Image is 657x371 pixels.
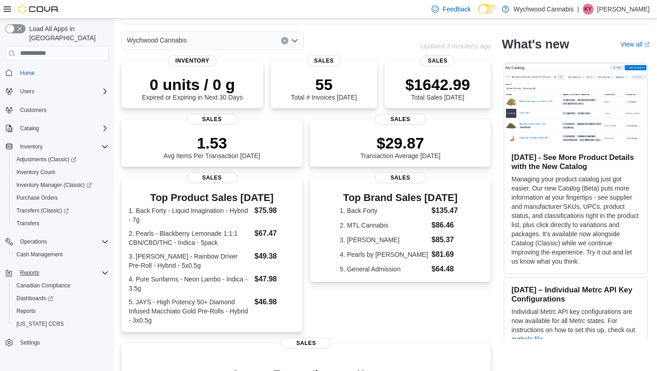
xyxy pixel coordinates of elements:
button: Users [2,85,112,98]
span: Wychwood Cannabis [127,35,187,46]
div: Expired or Expiring in Next 30 Days [142,75,243,101]
button: [US_STATE] CCRS [9,318,112,330]
a: Dashboards [9,292,112,305]
span: Transfers [16,220,39,227]
button: Settings [2,336,112,349]
a: Adjustments (Classic) [9,153,112,166]
p: 55 [291,75,357,94]
span: Inventory Count [13,167,109,178]
span: Sales [375,114,426,125]
dt: 4. Pure Sunfarms - Neon Lambo - Indica - 3.5g [129,275,251,293]
span: Users [16,86,109,97]
p: [PERSON_NAME] [597,4,650,15]
p: | [577,4,579,15]
div: Kristina Yin [583,4,594,15]
span: Sales [187,114,238,125]
dt: 3. [PERSON_NAME] [340,235,428,244]
span: Adjustments (Classic) [13,154,109,165]
span: Cash Management [13,249,109,260]
dt: 3. [PERSON_NAME] - Rainbow Driver Pre-Roll - Hybrid - 5x0.5g [129,252,251,270]
span: [US_STATE] CCRS [16,320,64,328]
dt: 5. General Admission [340,265,428,274]
button: Reports [9,305,112,318]
span: Home [16,67,109,79]
button: Open list of options [291,37,298,44]
img: Cova [18,5,59,14]
a: Inventory Manager (Classic) [9,179,112,191]
span: Dashboards [16,295,53,302]
span: Settings [20,339,40,346]
h3: [DATE] – Individual Metrc API Key Configurations [511,285,640,303]
dd: $85.37 [432,234,461,245]
span: Reports [20,269,39,276]
h3: Top Product Sales [DATE] [129,192,295,203]
span: Feedback [443,5,470,14]
button: Catalog [16,123,42,134]
span: Washington CCRS [13,318,109,329]
span: Reports [16,267,109,278]
dt: 1. Back Forty - Liquid Imagination - Hybrid - 7g [129,206,251,224]
span: Home [20,69,35,77]
span: Dashboards [13,293,109,304]
p: 0 units / 0 g [142,75,243,94]
p: Individual Metrc API key configurations are now available for all Metrc states. For instructions ... [511,307,640,344]
span: Adjustments (Classic) [16,156,76,163]
div: Avg Items Per Transaction [DATE] [164,134,261,159]
button: Inventory Count [9,166,112,179]
button: Clear input [281,37,288,44]
a: Customers [16,105,50,116]
span: Sales [187,172,238,183]
button: Cash Management [9,248,112,261]
dt: 2. Pearls - Blackberry Lemonade 1:1:1 CBN/CBD/THC - Indica - 5pack [129,229,251,247]
h2: What's new [502,37,569,52]
button: Operations [16,236,51,247]
span: Operations [20,238,47,245]
span: Inventory Manager (Classic) [16,181,92,189]
span: Users [20,88,34,95]
a: Canadian Compliance [13,280,74,291]
span: Customers [16,104,109,116]
p: Managing your product catalog just got easier. Our new Catalog (Beta) puts more information at yo... [511,175,640,266]
p: Wychwood Cannabis [514,4,574,15]
span: Reports [16,307,36,315]
a: Transfers [13,218,43,229]
span: Canadian Compliance [16,282,70,289]
span: Cash Management [16,251,63,258]
a: Settings [16,337,43,348]
button: Operations [2,235,112,248]
dd: $46.98 [255,297,295,307]
span: Transfers [13,218,109,229]
dt: 1. Back Forty [340,206,428,215]
span: Transfers (Classic) [13,205,109,216]
span: Operations [16,236,109,247]
span: Customers [20,106,47,114]
a: Purchase Orders [13,192,62,203]
a: Inventory Count [13,167,59,178]
button: Transfers [9,217,112,230]
h3: [DATE] - See More Product Details with the New Catalog [511,153,640,171]
dt: 2. MTL Cannabis [340,221,428,230]
span: Settings [16,337,109,348]
span: Purchase Orders [16,194,58,201]
span: Sales [281,338,332,349]
a: Transfers (Classic) [13,205,73,216]
div: Total Sales [DATE] [405,75,470,101]
span: Inventory Count [16,169,55,176]
a: View allExternal link [620,41,650,48]
a: Reports [13,306,39,317]
span: Transfers (Classic) [16,207,69,214]
a: [US_STATE] CCRS [13,318,68,329]
button: Customers [2,103,112,117]
p: Updated 3 minute(s) ago [421,42,491,50]
span: Reports [13,306,109,317]
dd: $135.47 [432,205,461,216]
div: Total # Invoices [DATE] [291,75,357,101]
button: Home [2,66,112,79]
p: 1.53 [164,134,261,152]
a: help file [521,335,542,343]
h3: Top Brand Sales [DATE] [340,192,461,203]
span: Purchase Orders [13,192,109,203]
a: Adjustments (Classic) [13,154,80,165]
button: Canadian Compliance [9,279,112,292]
